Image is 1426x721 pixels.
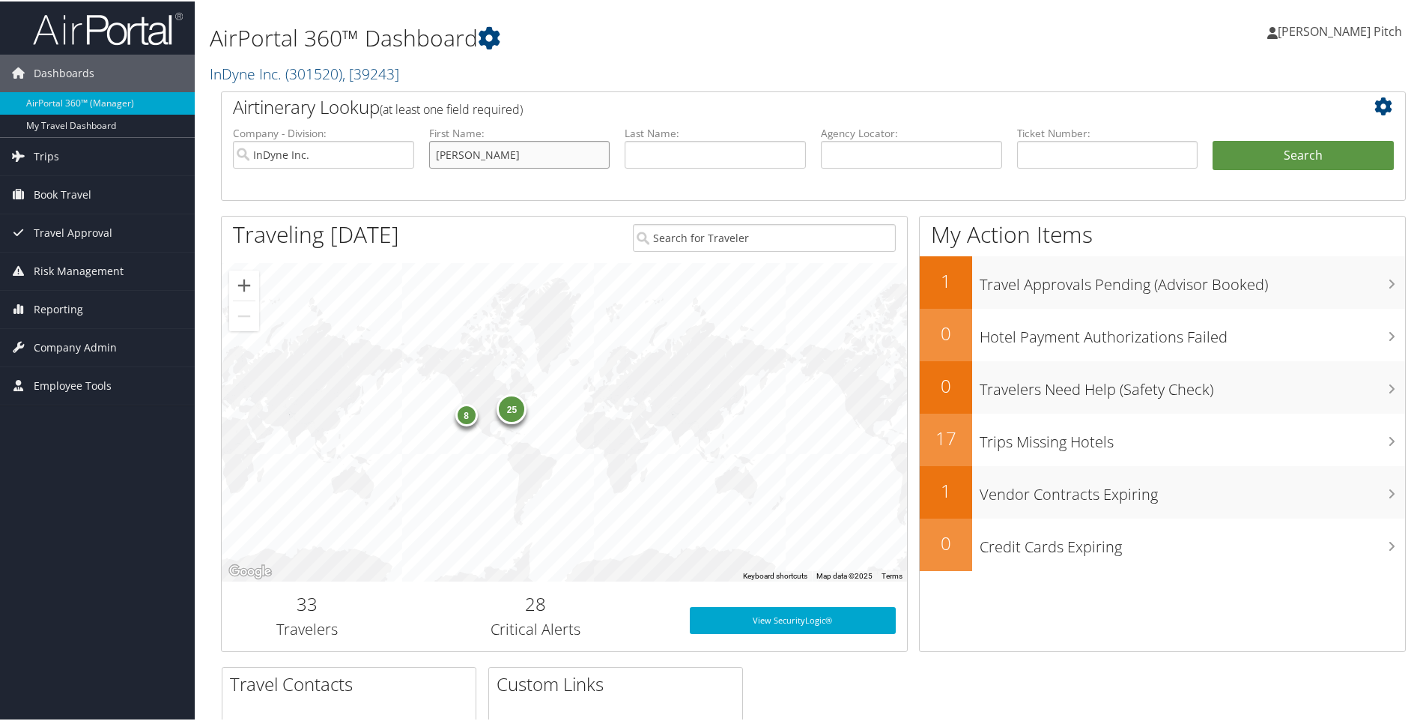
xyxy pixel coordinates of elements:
span: Risk Management [34,251,124,289]
h3: Trips Missing Hotels [980,423,1405,451]
h3: Hotel Payment Authorizations Failed [980,318,1405,346]
a: 1Vendor Contracts Expiring [920,465,1405,517]
a: 0Travelers Need Help (Safety Check) [920,360,1405,412]
a: [PERSON_NAME] Pitch [1267,7,1417,52]
h1: My Action Items [920,217,1405,249]
span: , [ 39243 ] [342,62,399,82]
h2: 17 [920,424,972,450]
h1: AirPortal 360™ Dashboard [210,21,1015,52]
a: 17Trips Missing Hotels [920,412,1405,465]
h2: Travel Contacts [230,670,476,696]
label: Company - Division: [233,124,414,139]
button: Search [1213,139,1394,169]
h2: 33 [233,590,382,615]
h2: 0 [920,319,972,345]
a: Open this area in Google Maps (opens a new window) [225,561,275,580]
h2: 28 [404,590,667,615]
img: airportal-logo.png [33,10,183,45]
button: Keyboard shortcuts [743,570,807,580]
a: 0Credit Cards Expiring [920,517,1405,570]
label: First Name: [429,124,610,139]
h2: 1 [920,267,972,292]
span: Reporting [34,289,83,327]
a: 1Travel Approvals Pending (Advisor Booked) [920,255,1405,307]
h3: Travelers [233,618,382,639]
span: Map data ©2025 [816,570,873,579]
h3: Travelers Need Help (Safety Check) [980,370,1405,399]
h2: Airtinerary Lookup [233,93,1295,118]
label: Agency Locator: [821,124,1002,139]
span: Book Travel [34,175,91,212]
h2: Custom Links [497,670,742,696]
span: Trips [34,136,59,174]
div: 8 [455,402,478,424]
a: View SecurityLogic® [690,606,896,633]
h2: 0 [920,529,972,555]
span: (at least one field required) [380,100,523,116]
label: Last Name: [625,124,806,139]
h3: Vendor Contracts Expiring [980,475,1405,504]
span: Employee Tools [34,366,112,403]
h3: Credit Cards Expiring [980,528,1405,556]
a: Terms (opens in new tab) [882,570,902,579]
button: Zoom out [229,300,259,330]
button: Zoom in [229,269,259,299]
h2: 0 [920,372,972,397]
span: Travel Approval [34,213,112,250]
input: Search for Traveler [633,223,896,250]
h3: Travel Approvals Pending (Advisor Booked) [980,265,1405,294]
span: Dashboards [34,53,94,91]
span: ( 301520 ) [285,62,342,82]
a: 0Hotel Payment Authorizations Failed [920,307,1405,360]
span: [PERSON_NAME] Pitch [1278,22,1402,38]
span: Company Admin [34,328,117,365]
div: 25 [497,393,527,423]
label: Ticket Number: [1017,124,1198,139]
a: InDyne Inc. [210,62,399,82]
h3: Critical Alerts [404,618,667,639]
h2: 1 [920,477,972,502]
img: Google [225,561,275,580]
h1: Traveling [DATE] [233,217,399,249]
